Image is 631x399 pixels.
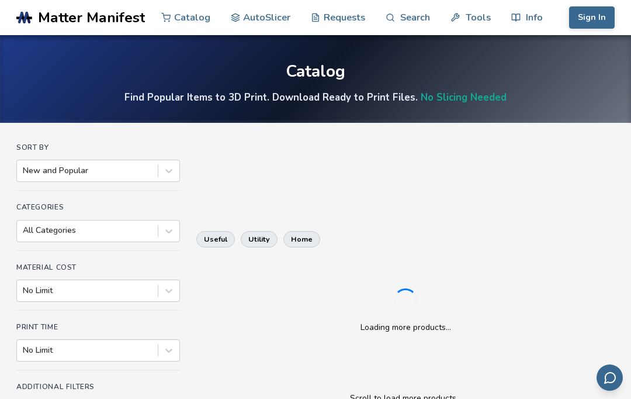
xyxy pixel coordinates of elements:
a: No Slicing Needed [421,91,507,104]
input: All Categories [23,226,25,235]
input: New and Popular [23,166,25,176]
input: No Limit [23,346,25,355]
h4: Categories [16,203,180,211]
p: Loading more products... [360,321,451,333]
h4: Sort By [16,143,180,152]
button: Send feedback via email [597,364,623,391]
button: useful [196,231,235,247]
h4: Print Time [16,323,180,331]
button: home [283,231,320,247]
h4: Additional Filters [16,383,180,391]
button: Sign In [569,6,615,29]
h4: Material Cost [16,263,180,271]
span: Matter Manifest [38,9,145,26]
button: utility [241,231,278,247]
input: No Limit [23,286,25,295]
h4: Find Popular Items to 3D Print. Download Ready to Print Files. [124,91,507,104]
div: Catalog [286,63,345,81]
